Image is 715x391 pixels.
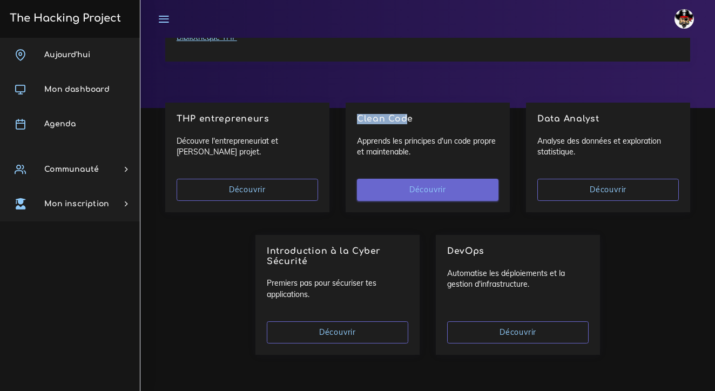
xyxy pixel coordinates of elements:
p: Apprends les principes d'un code propre et maintenable. [357,136,498,158]
p: Premiers pas pour sécuriser tes applications. [267,278,408,300]
h5: Introduction à la Cyber Sécurité [267,246,408,267]
span: Communauté [44,165,99,173]
p: Automatise les déploiements et la gestion d'infrastructure. [447,268,589,290]
a: Découvrir [537,179,679,201]
span: Mon inscription [44,200,109,208]
h3: The Hacking Project [6,12,121,24]
a: Découvrir [177,179,318,201]
span: Agenda [44,120,76,128]
span: Mon dashboard [44,85,110,93]
p: Découvre l'entrepreneuriat et [PERSON_NAME] projet. [177,136,318,158]
a: Découvrir [267,321,408,343]
img: avatar [674,9,694,29]
span: Aujourd'hui [44,51,90,59]
h5: THP entrepreneurs [177,114,318,124]
h5: DevOps [447,246,589,257]
a: Découvrir [447,321,589,343]
h5: Data Analyst [537,114,679,124]
h5: Clean Code [357,114,498,124]
a: Découvrir [357,179,498,201]
p: Analyse des données et exploration statistique. [537,136,679,158]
